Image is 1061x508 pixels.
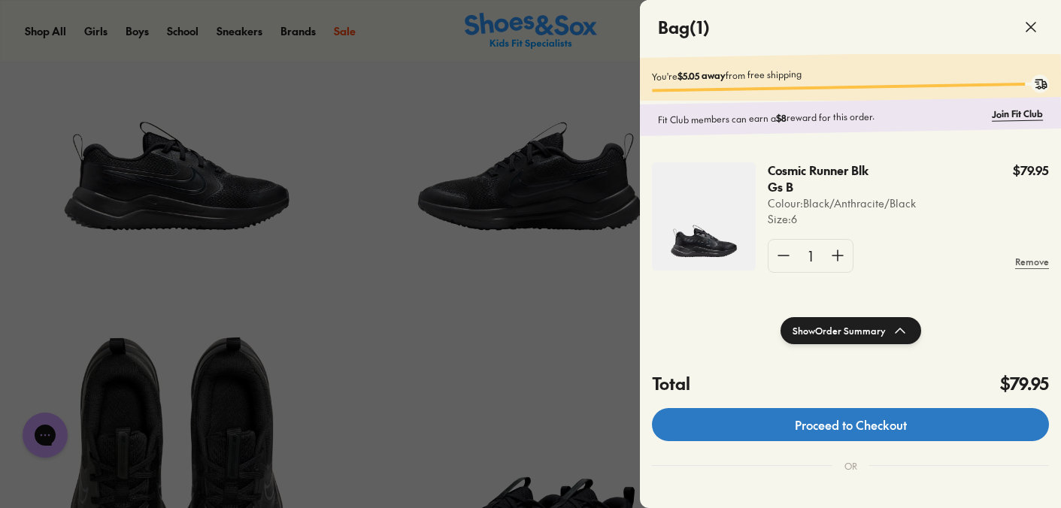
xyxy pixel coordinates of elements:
[658,15,710,40] h4: Bag ( 1 )
[799,240,823,272] div: 1
[768,195,916,211] p: Colour: Black/Anthracite/Black
[768,211,916,227] p: Size : 6
[652,62,1049,83] p: You're from free shipping
[658,107,986,127] p: Fit Club members can earn a reward for this order.
[678,69,726,82] b: $5.05 away
[652,371,690,396] h4: Total
[1013,162,1049,179] p: $79.95
[652,162,756,271] img: 4-564946.jpg
[776,111,787,123] b: $8
[652,408,1049,441] a: Proceed to Checkout
[8,5,53,50] button: Gorgias live chat
[1000,371,1049,396] h4: $79.95
[781,317,921,344] button: ShowOrder Summary
[992,107,1043,121] a: Join Fit Club
[832,447,869,485] div: OR
[768,162,887,195] p: Cosmic Runner Blk Gs B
